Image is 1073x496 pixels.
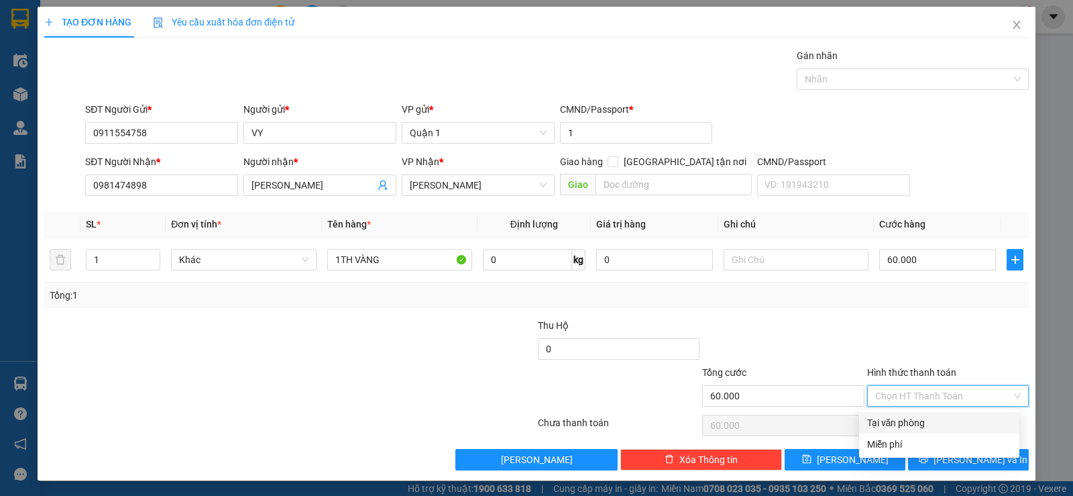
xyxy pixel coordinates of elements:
[538,320,569,331] span: Thu Hộ
[560,102,713,117] div: CMND/Passport
[757,154,910,169] div: CMND/Passport
[797,50,838,61] label: Gán nhãn
[402,102,555,117] div: VP gửi
[679,452,738,467] span: Xóa Thông tin
[378,180,388,191] span: user-add
[50,288,415,303] div: Tổng: 1
[86,219,97,230] span: SL
[867,367,956,378] label: Hình thức thanh toán
[596,219,646,230] span: Giá trị hàng
[82,19,133,152] b: Trà Lan Viên - Gửi khách hàng
[85,154,238,169] div: SĐT Người Nhận
[243,102,396,117] div: Người gửi
[620,449,782,470] button: deleteXóa Thông tin
[402,156,439,167] span: VP Nhận
[867,437,1011,452] div: Miễn phí
[44,17,131,28] span: TẠO ĐƠN HÀNG
[327,249,472,270] input: VD: Bàn, Ghế
[327,219,371,230] span: Tên hàng
[536,415,701,439] div: Chưa thanh toán
[85,102,238,117] div: SĐT Người Gửi
[410,175,547,195] span: Lê Hồng Phong
[817,452,889,467] span: [PERSON_NAME]
[702,367,746,378] span: Tổng cước
[171,219,221,230] span: Đơn vị tính
[1011,19,1022,30] span: close
[665,454,674,465] span: delete
[17,87,49,150] b: Trà Lan Viên
[146,17,178,49] img: logo.jpg
[596,174,752,195] input: Dọc đường
[179,250,308,270] span: Khác
[802,454,811,465] span: save
[410,123,547,143] span: Quận 1
[153,17,294,28] span: Yêu cầu xuất hóa đơn điện tử
[572,249,585,270] span: kg
[113,51,184,62] b: [DOMAIN_NAME]
[919,454,928,465] span: printer
[113,64,184,81] li: (c) 2017
[908,449,1029,470] button: printer[PERSON_NAME] và In
[785,449,905,470] button: save[PERSON_NAME]
[455,449,617,470] button: [PERSON_NAME]
[934,452,1027,467] span: [PERSON_NAME] và In
[718,211,874,238] th: Ghi chú
[560,156,603,167] span: Giao hàng
[153,17,164,28] img: icon
[510,219,558,230] span: Định lượng
[560,174,596,195] span: Giao
[867,415,1011,430] div: Tại văn phòng
[879,219,925,230] span: Cước hàng
[998,7,1035,44] button: Close
[596,249,713,270] input: 0
[501,452,573,467] span: [PERSON_NAME]
[44,17,54,27] span: plus
[1007,249,1023,270] button: plus
[724,249,868,270] input: Ghi Chú
[1007,254,1023,265] span: plus
[243,154,396,169] div: Người nhận
[50,249,71,270] button: delete
[618,154,752,169] span: [GEOGRAPHIC_DATA] tận nơi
